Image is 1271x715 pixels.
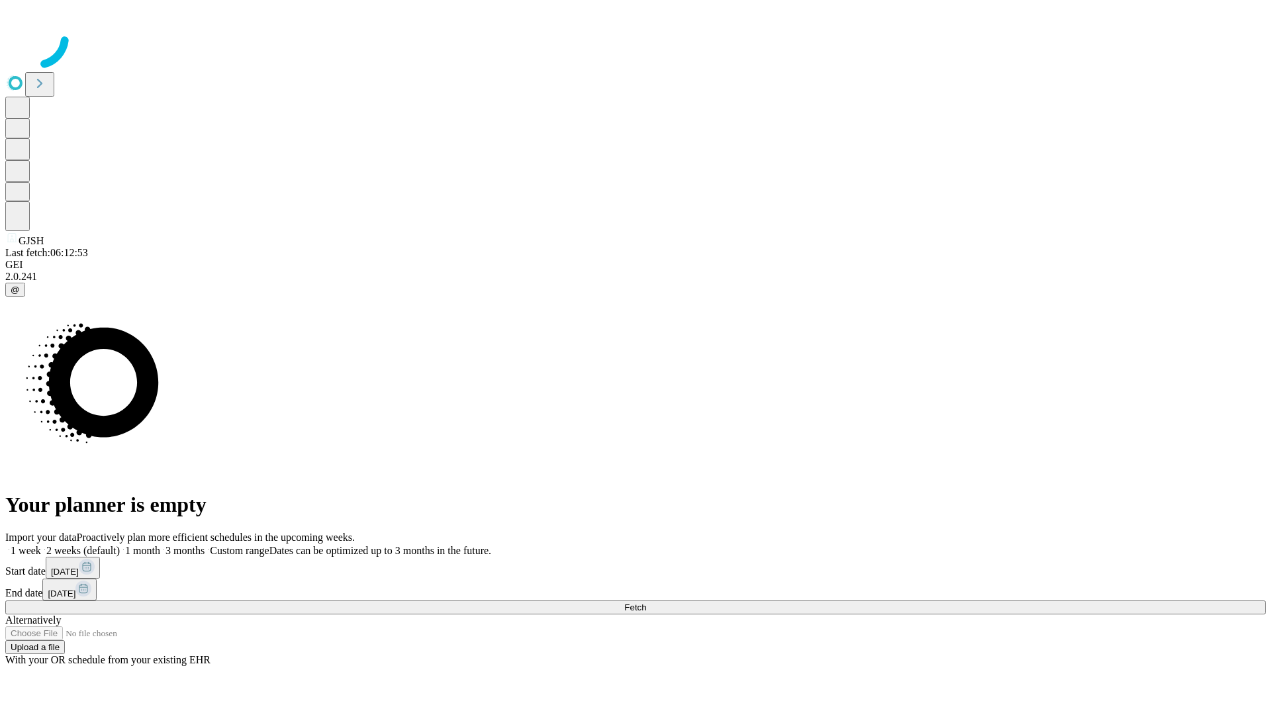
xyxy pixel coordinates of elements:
[5,493,1266,517] h1: Your planner is empty
[210,545,269,556] span: Custom range
[11,285,20,295] span: @
[19,235,44,246] span: GJSH
[51,567,79,577] span: [DATE]
[624,602,646,612] span: Fetch
[5,557,1266,579] div: Start date
[5,579,1266,600] div: End date
[46,545,120,556] span: 2 weeks (default)
[5,271,1266,283] div: 2.0.241
[5,614,61,626] span: Alternatively
[42,579,97,600] button: [DATE]
[125,545,160,556] span: 1 month
[5,532,77,543] span: Import your data
[5,640,65,654] button: Upload a file
[5,247,88,258] span: Last fetch: 06:12:53
[11,545,41,556] span: 1 week
[5,654,211,665] span: With your OR schedule from your existing EHR
[5,283,25,297] button: @
[5,259,1266,271] div: GEI
[269,545,491,556] span: Dates can be optimized up to 3 months in the future.
[5,600,1266,614] button: Fetch
[46,557,100,579] button: [DATE]
[48,589,75,598] span: [DATE]
[165,545,205,556] span: 3 months
[77,532,355,543] span: Proactively plan more efficient schedules in the upcoming weeks.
